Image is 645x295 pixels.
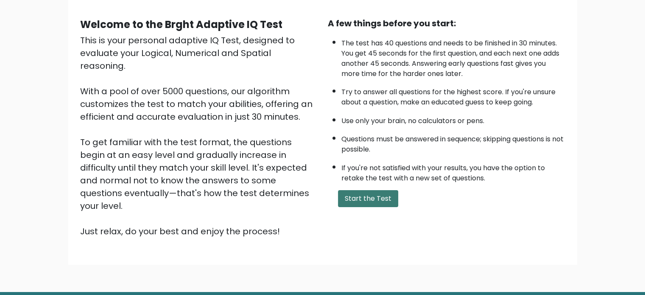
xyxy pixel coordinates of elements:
li: Questions must be answered in sequence; skipping questions is not possible. [341,130,565,155]
li: The test has 40 questions and needs to be finished in 30 minutes. You get 45 seconds for the firs... [341,34,565,79]
button: Start the Test [338,190,398,207]
div: This is your personal adaptive IQ Test, designed to evaluate your Logical, Numerical and Spatial ... [80,34,318,238]
div: A few things before you start: [328,17,565,30]
li: Try to answer all questions for the highest score. If you're unsure about a question, make an edu... [341,83,565,107]
b: Welcome to the Brght Adaptive IQ Test [80,17,282,31]
li: Use only your brain, no calculators or pens. [341,112,565,126]
li: If you're not satisfied with your results, you have the option to retake the test with a new set ... [341,159,565,183]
